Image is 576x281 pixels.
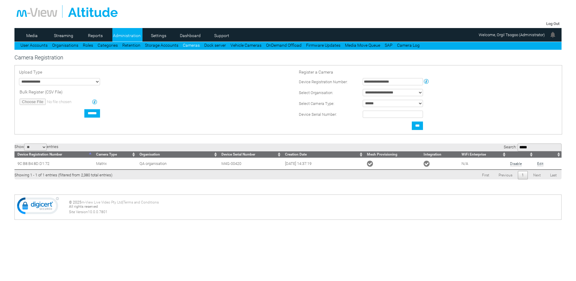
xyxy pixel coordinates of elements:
[345,43,380,48] a: Media Move Queue
[81,31,110,40] a: Reports
[364,151,420,158] th: Mesh Provisioning
[459,151,507,158] th: WiFi Enterprise: activate to sort column ascending
[14,151,93,158] th: Device Registration Number
[266,43,302,48] a: OnDemand Offload
[518,171,528,179] a: 1
[14,144,58,149] label: Show entries
[93,151,136,158] th: Camera Type: activate to sort column ascending
[20,90,63,94] span: Bulk Register (CSV File)
[98,43,118,48] a: Categories
[20,43,48,48] a: User Accounts
[546,171,561,179] a: Last
[122,43,140,48] a: Retention
[183,43,200,48] a: Cameras
[145,43,178,48] a: Storage Accounts
[139,152,160,156] span: Organisation
[537,162,543,166] a: Edit
[218,151,282,158] th: Device Serial Number: activate to sort column ascending
[14,54,63,61] span: Camera Registration
[504,145,562,149] label: Search:
[123,200,159,204] a: Terms and Conditions
[93,158,136,169] td: Matrix
[112,31,142,40] a: Administration
[24,144,47,151] select: Showentries
[144,31,173,40] a: Settings
[136,158,218,169] td: QA organisation
[385,43,393,48] a: SAP
[19,70,42,74] span: Upload Type
[421,151,459,158] th: Integration
[52,43,78,48] a: Organisations
[69,210,559,214] div: Site Version
[176,31,205,40] a: Dashboard
[207,31,236,40] a: Support
[14,170,112,177] div: Showing 1 - 1 of 1 entries (filtered from 2,380 total entries)
[299,112,337,117] span: Device Serial Number:
[534,151,562,158] th: : activate to sort column ascending
[81,200,122,204] a: m-View Live Video Pty Ltd
[49,31,78,40] a: Streaming
[529,171,545,179] a: Next
[17,197,59,217] img: DigiCert Secured Site Seal
[17,31,47,40] a: Media
[518,144,562,151] input: Search:
[479,33,545,37] span: Welcome, Orgil Tsogoo (Administrator)
[546,21,559,26] a: Log Out
[507,151,534,158] th: : activate to sort column ascending
[282,158,364,169] td: [DATE] 14:37:19
[306,43,340,48] a: Firmware Updates
[299,80,348,84] span: Device Registration Number:
[397,43,420,48] a: Camera Log
[495,171,516,179] a: Previous
[230,43,261,48] a: Vehicle Cameras
[14,158,93,169] td: 9C:B8:B4:8D:D1:72
[88,210,108,214] span: 10.0.0.7801
[69,200,559,214] div: © 2025 | All rights reserved
[478,171,493,179] a: First
[282,151,364,158] th: Creation Date: activate to sort column ascending
[83,43,93,48] a: Roles
[204,43,226,48] a: Dock server
[136,151,218,158] th: Organisation: activate to sort column ascending
[510,162,522,166] a: Disable
[299,90,333,95] span: Select Organisation:
[549,31,556,38] img: bell24.png
[462,161,468,166] span: N/A
[299,101,334,106] span: Select Camera Type:
[218,158,282,169] td: M4G-00420
[299,70,333,74] span: Register a Camera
